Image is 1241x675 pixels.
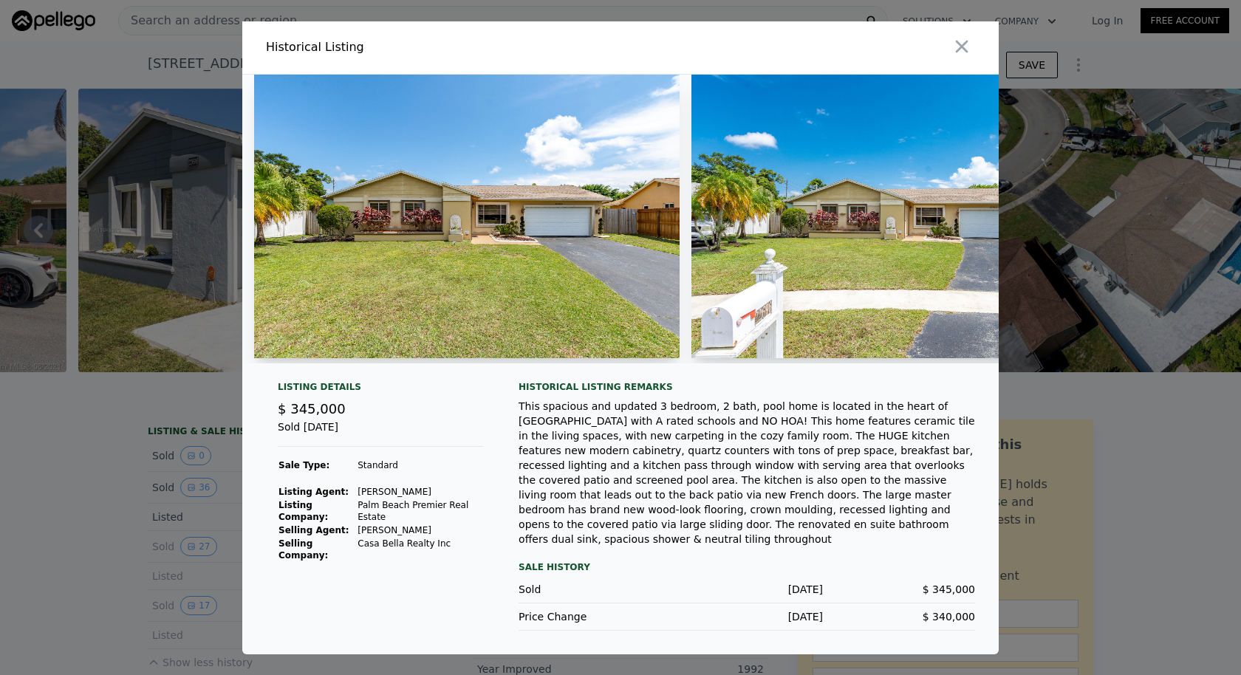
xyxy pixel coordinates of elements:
[691,75,1117,358] img: Property Img
[519,399,975,546] div: This spacious and updated 3 bedroom, 2 bath, pool home is located in the heart of [GEOGRAPHIC_DAT...
[278,419,483,447] div: Sold [DATE]
[519,609,671,624] div: Price Change
[254,75,680,358] img: Property Img
[278,525,349,535] strong: Selling Agent:
[278,500,328,522] strong: Listing Company:
[278,487,349,497] strong: Listing Agent:
[278,381,483,399] div: Listing Details
[519,558,975,576] div: Sale History
[357,485,483,498] td: [PERSON_NAME]
[278,538,328,561] strong: Selling Company:
[671,582,823,597] div: [DATE]
[357,524,483,537] td: [PERSON_NAME]
[266,38,615,56] div: Historical Listing
[357,537,483,562] td: Casa Bella Realty Inc
[278,401,346,417] span: $ 345,000
[923,611,975,623] span: $ 340,000
[671,609,823,624] div: [DATE]
[519,381,975,393] div: Historical Listing remarks
[278,460,329,470] strong: Sale Type:
[357,498,483,524] td: Palm Beach Premier Real Estate
[357,459,483,472] td: Standard
[519,582,671,597] div: Sold
[923,583,975,595] span: $ 345,000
